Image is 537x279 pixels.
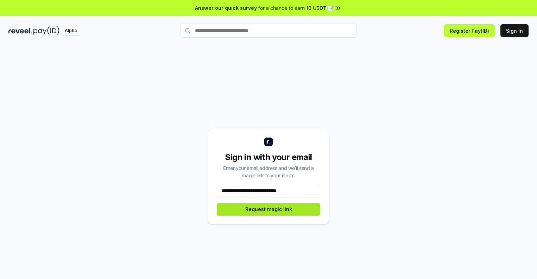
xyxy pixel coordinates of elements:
button: Register Pay(ID) [444,24,495,37]
span: for a chance to earn 10 USDT 📝 [258,4,334,12]
img: logo_small [264,138,273,146]
span: Answer our quick survey [195,4,257,12]
div: Sign in with your email [217,152,320,163]
button: Request magic link [217,203,320,216]
img: reveel_dark [8,26,32,35]
div: Alpha [61,26,81,35]
img: pay_id [33,26,59,35]
button: Sign In [500,24,529,37]
div: Enter your email address and we’ll send a magic link to your inbox. [217,164,320,179]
